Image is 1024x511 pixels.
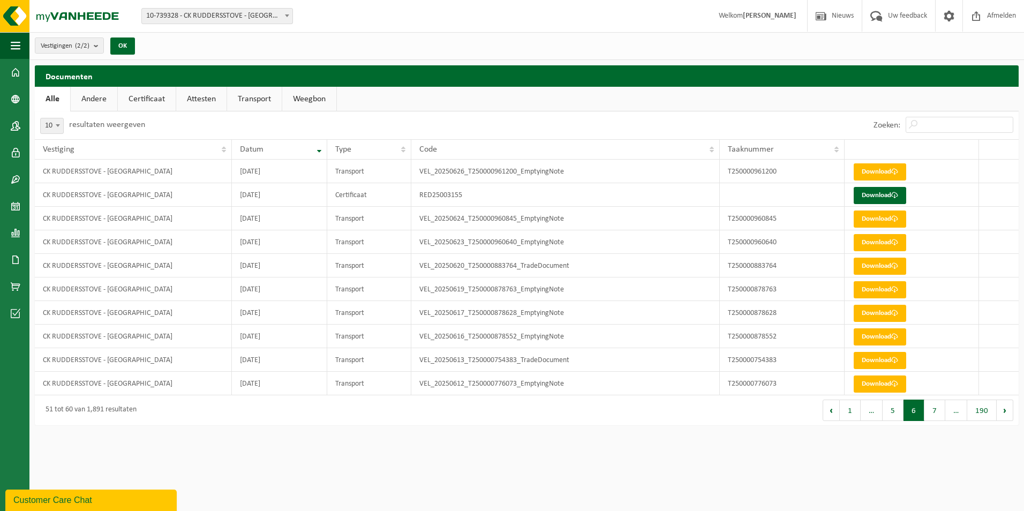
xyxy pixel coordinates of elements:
[823,400,840,421] button: Previous
[232,160,327,183] td: [DATE]
[35,160,232,183] td: CK RUDDERSSTOVE - [GEOGRAPHIC_DATA]
[5,487,179,511] iframe: chat widget
[720,160,845,183] td: T250000961200
[854,211,906,228] a: Download
[327,277,412,301] td: Transport
[411,372,720,395] td: VEL_20250612_T250000776073_EmptyingNote
[232,207,327,230] td: [DATE]
[419,145,437,154] span: Code
[728,145,774,154] span: Taaknummer
[327,254,412,277] td: Transport
[411,183,720,207] td: RED25003155
[411,348,720,372] td: VEL_20250613_T250000754383_TradeDocument
[232,183,327,207] td: [DATE]
[411,160,720,183] td: VEL_20250626_T250000961200_EmptyingNote
[720,325,845,348] td: T250000878552
[854,258,906,275] a: Download
[327,230,412,254] td: Transport
[854,328,906,345] a: Download
[69,121,145,129] label: resultaten weergeven
[71,87,117,111] a: Andere
[327,183,412,207] td: Certificaat
[883,400,903,421] button: 5
[41,118,63,133] span: 10
[142,9,292,24] span: 10-739328 - CK RUDDERSSTOVE - BRUGGE
[227,87,282,111] a: Transport
[43,145,74,154] span: Vestiging
[335,145,351,154] span: Type
[35,372,232,395] td: CK RUDDERSSTOVE - [GEOGRAPHIC_DATA]
[327,325,412,348] td: Transport
[854,352,906,369] a: Download
[945,400,967,421] span: …
[75,42,89,49] count: (2/2)
[327,372,412,395] td: Transport
[854,375,906,393] a: Download
[40,118,64,134] span: 10
[720,301,845,325] td: T250000878628
[35,254,232,277] td: CK RUDDERSSTOVE - [GEOGRAPHIC_DATA]
[41,38,89,54] span: Vestigingen
[232,372,327,395] td: [DATE]
[232,301,327,325] td: [DATE]
[35,348,232,372] td: CK RUDDERSSTOVE - [GEOGRAPHIC_DATA]
[854,305,906,322] a: Download
[720,230,845,254] td: T250000960640
[35,87,70,111] a: Alle
[854,163,906,181] a: Download
[411,230,720,254] td: VEL_20250623_T250000960640_EmptyingNote
[874,121,900,130] label: Zoeken:
[40,401,137,420] div: 51 tot 60 van 1,891 resultaten
[141,8,293,24] span: 10-739328 - CK RUDDERSSTOVE - BRUGGE
[411,277,720,301] td: VEL_20250619_T250000878763_EmptyingNote
[840,400,861,421] button: 1
[35,37,104,54] button: Vestigingen(2/2)
[861,400,883,421] span: …
[903,400,924,421] button: 6
[720,254,845,277] td: T250000883764
[118,87,176,111] a: Certificaat
[232,348,327,372] td: [DATE]
[232,277,327,301] td: [DATE]
[327,301,412,325] td: Transport
[720,348,845,372] td: T250000754383
[327,348,412,372] td: Transport
[327,160,412,183] td: Transport
[35,277,232,301] td: CK RUDDERSSTOVE - [GEOGRAPHIC_DATA]
[854,281,906,298] a: Download
[720,277,845,301] td: T250000878763
[997,400,1013,421] button: Next
[232,254,327,277] td: [DATE]
[411,254,720,277] td: VEL_20250620_T250000883764_TradeDocument
[411,301,720,325] td: VEL_20250617_T250000878628_EmptyingNote
[35,301,232,325] td: CK RUDDERSSTOVE - [GEOGRAPHIC_DATA]
[35,230,232,254] td: CK RUDDERSSTOVE - [GEOGRAPHIC_DATA]
[35,325,232,348] td: CK RUDDERSSTOVE - [GEOGRAPHIC_DATA]
[720,207,845,230] td: T250000960845
[176,87,227,111] a: Attesten
[411,325,720,348] td: VEL_20250616_T250000878552_EmptyingNote
[743,12,796,20] strong: [PERSON_NAME]
[411,207,720,230] td: VEL_20250624_T250000960845_EmptyingNote
[854,187,906,204] a: Download
[967,400,997,421] button: 190
[35,65,1019,86] h2: Documenten
[720,372,845,395] td: T250000776073
[327,207,412,230] td: Transport
[924,400,945,421] button: 7
[232,230,327,254] td: [DATE]
[282,87,336,111] a: Weegbon
[854,234,906,251] a: Download
[232,325,327,348] td: [DATE]
[35,207,232,230] td: CK RUDDERSSTOVE - [GEOGRAPHIC_DATA]
[240,145,263,154] span: Datum
[35,183,232,207] td: CK RUDDERSSTOVE - [GEOGRAPHIC_DATA]
[110,37,135,55] button: OK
